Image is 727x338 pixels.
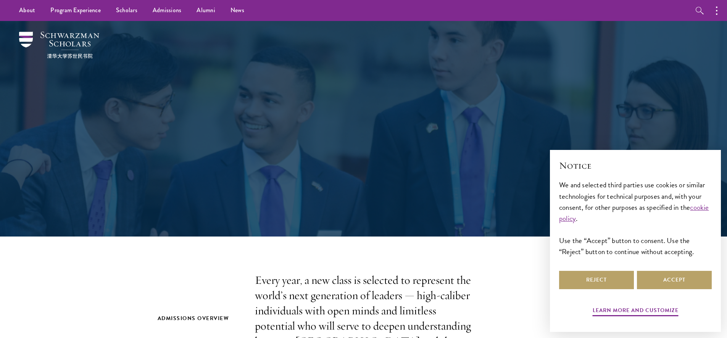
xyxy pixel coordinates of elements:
[19,32,99,58] img: Schwarzman Scholars
[559,159,712,172] h2: Notice
[158,314,240,323] h2: Admissions Overview
[559,202,709,224] a: cookie policy
[559,179,712,257] div: We and selected third parties use cookies or similar technologies for technical purposes and, wit...
[559,271,634,289] button: Reject
[637,271,712,289] button: Accept
[593,306,679,317] button: Learn more and customize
